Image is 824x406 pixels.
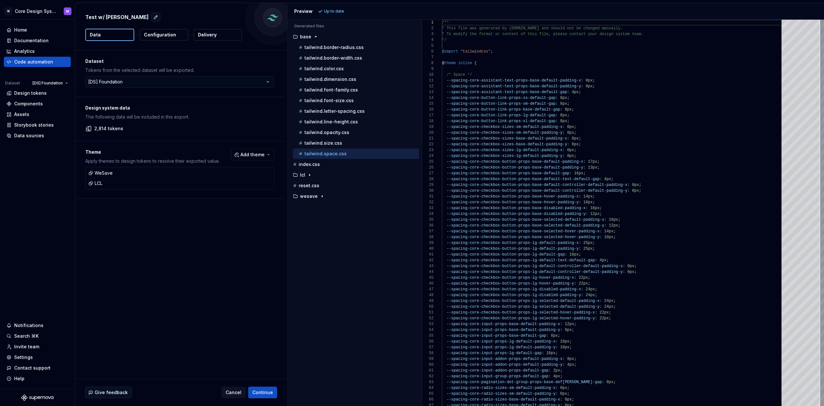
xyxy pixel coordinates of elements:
[567,148,574,152] span: 0px
[231,149,274,160] button: Add theme
[290,33,419,40] button: base
[446,287,562,292] span: --spacing-core-checkbox-button-props-lg-disabled-p
[422,101,434,107] div: 15
[590,212,599,216] span: 12px
[562,130,565,135] span: :
[422,182,434,188] div: 29
[4,109,71,120] a: Assets
[560,101,567,106] span: 8px
[588,281,590,286] span: ;
[567,101,569,106] span: ;
[21,394,53,401] svg: Supernova Logo
[491,49,493,54] span: ;
[95,389,128,396] span: Give feedback
[294,8,313,15] div: Preview
[293,65,419,72] button: tailwind.color.css
[14,343,39,350] div: Invite team
[446,125,562,129] span: --spacing-core-checkbox-sizes-sm-default-padding-x
[446,148,562,152] span: --spacing-core-checkbox-sizes-lg-default-padding-x
[562,159,585,164] span: padding-x:
[560,96,567,100] span: 8px
[422,83,434,89] div: 12
[422,107,434,112] div: 16
[422,72,434,78] div: 10
[422,176,434,182] div: 28
[422,147,434,153] div: 23
[593,200,595,205] span: ;
[300,194,318,199] p: wesave
[446,84,562,89] span: --spacing-core-assistant-text-props-base-default-p
[639,183,641,187] span: ;
[293,108,419,115] button: tailwind.letter-spacing.css
[572,142,579,147] span: 0px
[446,264,562,268] span: --spacing-core-checkbox-button-props-lg-default-co
[422,159,434,165] div: 25
[422,188,434,194] div: 30
[293,97,419,104] button: tailwind.font-size.css
[604,229,613,234] span: 14px
[85,67,274,73] p: Tokens from the selected dataset will be exported.
[597,159,599,164] span: ;
[560,113,567,118] span: 8px
[446,241,562,245] span: --spacing-core-checkbox-button-props-lg-default-pa
[293,129,419,136] button: tailwind.opacity.css
[627,270,634,274] span: 0px
[422,223,434,228] div: 36
[422,130,434,136] div: 20
[4,57,71,67] a: Code automation
[618,217,620,222] span: ;
[422,170,434,176] div: 27
[588,165,597,170] span: 13px
[562,287,583,292] span: adding-x:
[85,29,134,41] button: Data
[560,119,567,123] span: 8px
[562,229,602,234] span: -hover-padding-x:
[562,264,625,268] span: ntroller-default-padding-x:
[4,25,71,35] a: Home
[599,206,602,210] span: ;
[14,90,47,96] div: Design tokens
[422,165,434,170] div: 26
[304,151,347,156] p: tailwind.space.css
[304,98,354,103] p: tailwind.font-size.css
[304,55,362,61] p: tailwind.border-width.css
[422,89,434,95] div: 13
[562,212,588,216] span: -padding-y:
[88,170,113,176] div: WeSave
[583,247,593,251] span: 25px
[442,26,558,31] span: * This file was generated by [DOMAIN_NAME] and sho
[4,373,71,384] button: Help
[562,194,581,199] span: dding-x:
[422,31,434,37] div: 3
[304,109,365,114] p: tailwind.letter-spacing.css
[562,252,567,257] span: p:
[422,263,434,269] div: 43
[562,275,576,280] span: ing-x:
[66,9,69,14] div: M
[446,119,558,123] span: --spacing-core-button-link-props-xl-default-gap:
[578,275,588,280] span: 22px
[597,165,599,170] span: ;
[588,159,597,164] span: 17px
[422,240,434,246] div: 39
[574,130,576,135] span: ;
[422,141,434,147] div: 22
[422,66,434,72] div: 9
[562,235,602,239] span: -hover-padding-y:
[446,252,562,257] span: --spacing-core-checkbox-button-props-lg-default-ga
[446,171,562,176] span: --spacing-core-checkbox-button-props-base-default-
[15,8,56,15] div: Core Design System
[562,84,583,89] span: adding-y:
[293,44,419,51] button: tailwind.border-radius.css
[444,61,456,65] span: theme
[226,389,241,396] span: Cancel
[562,258,597,263] span: xt-default-gap:
[5,81,20,86] div: Dataset
[446,142,562,147] span: --spacing-core-checkbox-sizes-base-default-padding
[14,101,43,107] div: Components
[14,27,27,33] div: Home
[422,124,434,130] div: 19
[611,177,613,181] span: ;
[422,217,434,223] div: 35
[583,241,593,245] span: 25px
